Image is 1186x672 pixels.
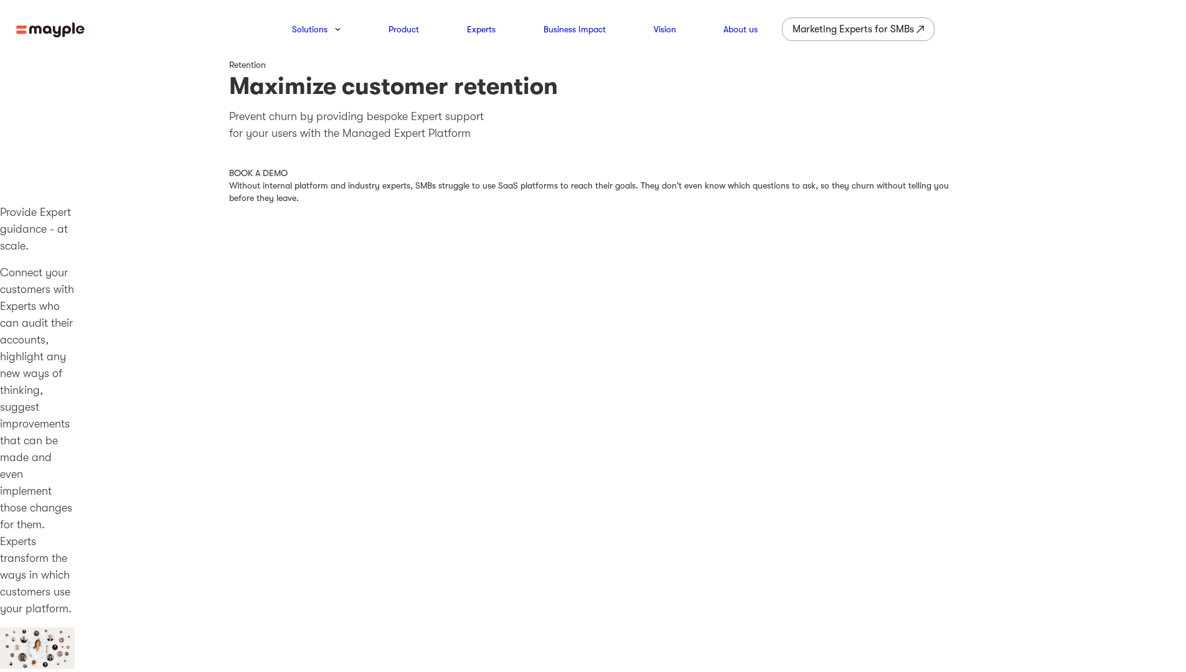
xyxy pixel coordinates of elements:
img: arrow-down [335,27,341,31]
a: About us [723,22,758,37]
div: BOOK A DEMO [229,167,958,179]
div: Without internal platform and industry experts, SMBs struggle to use SaaS platforms to reach thei... [229,179,958,204]
a: Solutions [292,22,327,37]
div: Retention [229,58,958,71]
a: Experts [467,22,496,37]
p: Prevent churn by providing bespoke Expert support for your users with the Managed Expert Platform [229,108,958,142]
h1: Maximize customer retention [229,71,958,101]
div: Marketing Experts for SMBs [793,21,914,38]
a: Vision [654,22,676,37]
a: Business Impact [544,22,606,37]
a: Product [388,22,419,37]
img: mayple-logo [16,22,85,38]
a: Marketing Experts for SMBs [782,17,934,41]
